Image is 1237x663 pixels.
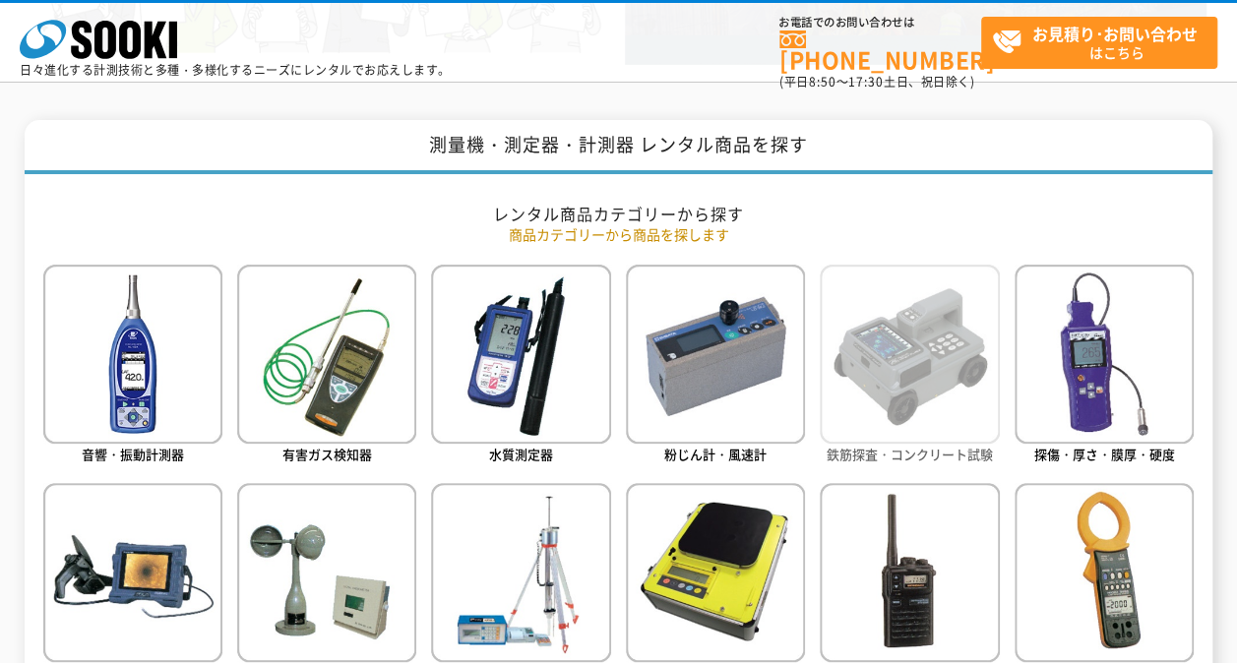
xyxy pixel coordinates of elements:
[237,483,416,662] img: 気象・水文観測機器
[992,18,1216,67] span: はこちら
[431,483,610,662] img: 土質試験機
[779,30,981,71] a: [PHONE_NUMBER]
[848,73,884,90] span: 17:30
[1015,265,1194,468] a: 探傷・厚さ・膜厚・硬度
[489,445,553,463] span: 水質測定器
[626,265,805,468] a: 粉じん計・風速計
[82,445,184,463] span: 音響・振動計測器
[626,483,805,662] img: 電子天秤・その他はかり
[237,265,416,468] a: 有害ガス検知器
[431,265,610,444] img: 水質測定器
[820,265,999,444] img: 鉄筋探査・コンクリート試験
[43,224,1195,245] p: 商品カテゴリーから商品を探します
[981,17,1217,69] a: お見積り･お問い合わせはこちら
[20,64,451,76] p: 日々進化する計測技術と多種・多様化するニーズにレンタルでお応えします。
[431,265,610,468] a: 水質測定器
[820,265,999,468] a: 鉄筋探査・コンクリート試験
[43,483,222,662] img: その他非破壊検査機器
[25,120,1212,174] h1: 測量機・測定器・計測器 レンタル商品を探す
[779,73,974,90] span: (平日 ～ 土日、祝日除く)
[1015,483,1194,662] img: その他測定器
[237,265,416,444] img: 有害ガス検知器
[1015,265,1194,444] img: 探傷・厚さ・膜厚・硬度
[809,73,836,90] span: 8:50
[1034,445,1175,463] span: 探傷・厚さ・膜厚・硬度
[827,445,993,463] span: 鉄筋探査・コンクリート試験
[43,204,1195,224] h2: レンタル商品カテゴリーから探す
[626,265,805,444] img: 粉じん計・風速計
[1032,22,1198,45] strong: お見積り･お問い合わせ
[43,265,222,444] img: 音響・振動計測器
[820,483,999,662] img: 通信・安全管理機器
[43,265,222,468] a: 音響・振動計測器
[664,445,767,463] span: 粉じん計・風速計
[779,17,981,29] span: お電話でのお問い合わせは
[282,445,372,463] span: 有害ガス検知器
